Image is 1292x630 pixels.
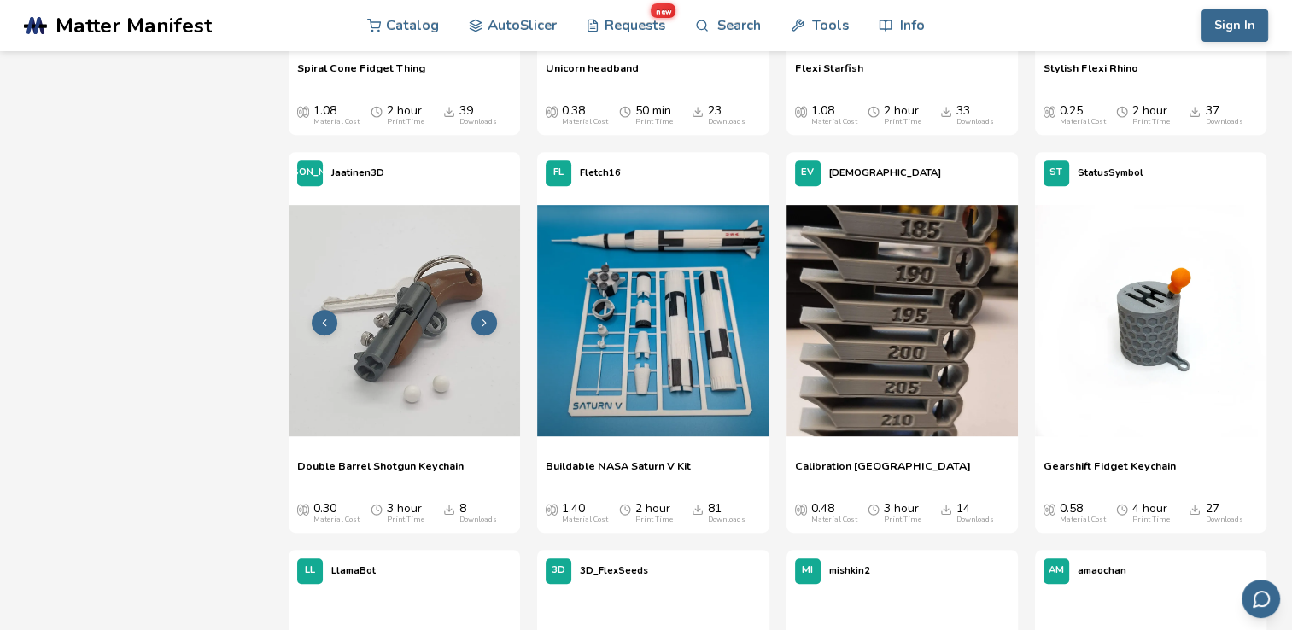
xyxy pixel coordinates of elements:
span: Average Cost [795,502,807,516]
span: Average Cost [1044,502,1055,516]
p: 3D_FlexSeeds [580,562,648,580]
div: 2 hour [884,104,921,126]
div: 1.08 [313,104,360,126]
div: 2 hour [387,104,424,126]
div: 0.58 [1060,502,1106,524]
span: EV [801,167,814,178]
div: 33 [956,104,994,126]
div: 27 [1205,502,1242,524]
div: Downloads [956,516,994,524]
div: Print Time [635,516,673,524]
p: Fletch16 [580,164,621,182]
span: Spiral Cone Fidget Thing [297,61,425,87]
div: Print Time [387,118,424,126]
a: Buildable NASA Saturn V Kit [546,459,691,485]
div: 0.25 [1060,104,1106,126]
span: [PERSON_NAME] [270,167,350,178]
span: Average Cost [546,104,558,118]
span: Average Cost [297,104,309,118]
span: Downloads [692,104,704,118]
div: 0.30 [313,502,360,524]
span: Average Print Time [619,104,631,118]
div: 3 hour [884,502,921,524]
div: 39 [459,104,497,126]
span: LL [305,565,315,576]
div: 0.38 [562,104,608,126]
span: Average Print Time [371,502,383,516]
div: Print Time [1132,118,1170,126]
span: Downloads [692,502,704,516]
span: AM [1049,565,1064,576]
div: Print Time [1132,516,1170,524]
p: LlamaBot [331,562,376,580]
div: 14 [956,502,994,524]
div: 8 [459,502,497,524]
div: 50 min [635,104,673,126]
div: Downloads [459,118,497,126]
span: Downloads [940,502,952,516]
button: Send feedback via email [1242,580,1280,618]
div: Print Time [387,516,424,524]
span: MI [802,565,813,576]
div: 1.08 [811,104,857,126]
div: Downloads [459,516,497,524]
span: Average Cost [546,502,558,516]
span: Downloads [1189,104,1201,118]
div: 1.40 [562,502,608,524]
span: new [651,3,675,18]
div: Print Time [635,118,673,126]
span: FL [553,167,564,178]
span: Average Print Time [371,104,383,118]
a: Stylish Flexi Rhino [1044,61,1138,87]
div: 2 hour [1132,104,1170,126]
div: Material Cost [313,118,360,126]
p: mishkin2 [829,562,870,580]
div: 4 hour [1132,502,1170,524]
div: Material Cost [1060,516,1106,524]
span: ST [1049,167,1062,178]
div: Downloads [956,118,994,126]
a: Flexi Starfish [795,61,863,87]
p: StatusSymbol [1078,164,1143,182]
a: Double Barrel Shotgun Keychain [297,459,464,485]
div: 2 hour [635,502,673,524]
span: Average Print Time [619,502,631,516]
div: Downloads [708,118,745,126]
p: amaochan [1078,562,1126,580]
span: Average Cost [795,104,807,118]
div: Downloads [1205,516,1242,524]
div: Material Cost [1060,118,1106,126]
div: 0.48 [811,502,857,524]
div: Material Cost [811,118,857,126]
div: 3 hour [387,502,424,524]
p: [DEMOGRAPHIC_DATA] [829,164,941,182]
div: Print Time [884,516,921,524]
span: Matter Manifest [56,14,212,38]
span: Average Cost [297,502,309,516]
span: Downloads [940,104,952,118]
p: Jaatinen3D [331,164,384,182]
span: Average Cost [1044,104,1055,118]
a: Gearshift Fidget Keychain [1044,459,1176,485]
div: Print Time [884,118,921,126]
div: Material Cost [562,516,608,524]
div: Downloads [708,516,745,524]
div: Downloads [1205,118,1242,126]
span: Unicorn headband [546,61,639,87]
a: Calibration [GEOGRAPHIC_DATA] [795,459,971,485]
div: 37 [1205,104,1242,126]
div: 81 [708,502,745,524]
span: Average Print Time [868,502,880,516]
span: Downloads [443,502,455,516]
span: Downloads [1189,502,1201,516]
span: Average Print Time [1116,104,1128,118]
div: 23 [708,104,745,126]
span: 3D [552,565,565,576]
span: Average Print Time [868,104,880,118]
div: Material Cost [562,118,608,126]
